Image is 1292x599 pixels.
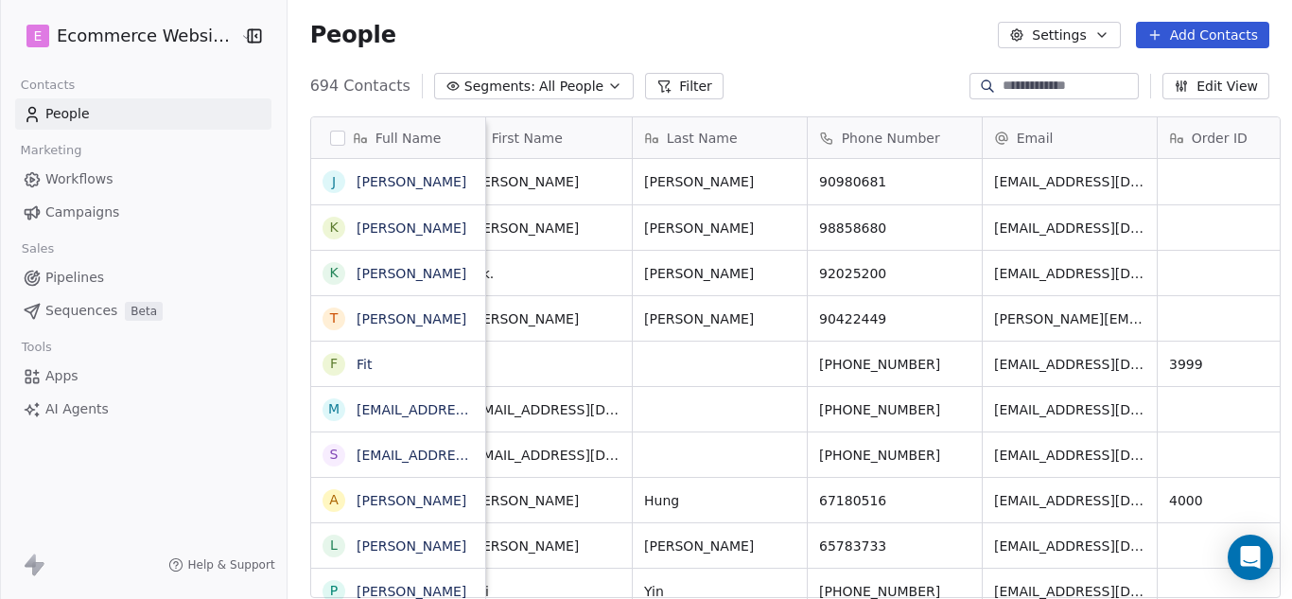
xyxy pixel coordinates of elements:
span: K.k. [469,264,620,283]
div: J [332,172,336,192]
span: Help & Support [187,557,274,573]
span: [EMAIL_ADDRESS][DOMAIN_NAME] [994,491,1145,510]
div: A [329,490,339,510]
a: Apps [15,361,271,392]
a: Campaigns [15,197,271,228]
span: [PERSON_NAME] [469,491,620,510]
span: Contacts [12,71,83,99]
span: [EMAIL_ADDRESS][DOMAIN_NAME] [994,446,1145,465]
span: Campaigns [45,203,119,222]
div: F [330,354,338,374]
span: People [310,21,396,49]
a: [PERSON_NAME] [357,311,466,326]
div: Last Name [633,117,807,158]
div: s [329,445,338,465]
span: [EMAIL_ADDRESS][DOMAIN_NAME] [994,400,1145,419]
span: [PERSON_NAME] [469,537,620,555]
span: Tools [13,333,60,361]
a: SequencesBeta [15,295,271,326]
span: 694 Contacts [310,75,410,97]
span: Email [1017,129,1054,148]
span: [PERSON_NAME] [644,219,795,238]
span: Ecommerce Website Builder [57,24,236,48]
span: Marketing [12,136,90,165]
div: K [329,218,338,238]
div: Open Intercom Messenger [1228,535,1273,580]
a: [PERSON_NAME] [357,266,466,281]
a: AI Agents [15,394,271,425]
a: Workflows [15,164,271,195]
span: Full Name [375,129,442,148]
div: L [330,536,338,555]
span: [PERSON_NAME] [469,219,620,238]
span: [EMAIL_ADDRESS][DOMAIN_NAME] [469,400,620,419]
span: [PERSON_NAME] [644,264,795,283]
span: [PHONE_NUMBER] [819,355,970,374]
span: Fit [469,355,620,374]
span: Apps [45,366,79,386]
span: [PERSON_NAME] [644,537,795,555]
div: grid [311,159,486,599]
span: Beta [125,302,163,321]
a: [PERSON_NAME] [357,584,466,599]
span: AI Agents [45,399,109,419]
span: [PERSON_NAME] [644,172,795,191]
span: 98858680 [819,219,970,238]
a: Help & Support [168,557,274,573]
button: Filter [645,73,724,99]
a: [EMAIL_ADDRESS][DOMAIN_NAME] [357,402,588,417]
span: 67180516 [819,491,970,510]
span: Sequences [45,301,117,321]
span: E [34,26,43,45]
a: Pipelines [15,262,271,293]
button: Add Contacts [1136,22,1269,48]
span: [PERSON_NAME] [469,172,620,191]
a: [PERSON_NAME] [357,493,466,508]
span: [EMAIL_ADDRESS][DOMAIN_NAME] [994,355,1145,374]
span: [EMAIL_ADDRESS][DOMAIN_NAME] [994,219,1145,238]
button: Settings [998,22,1120,48]
button: EEcommerce Website Builder [23,20,227,52]
span: Hung [644,491,795,510]
span: 90422449 [819,309,970,328]
button: Edit View [1162,73,1269,99]
span: Order ID [1192,129,1248,148]
a: [PERSON_NAME] [357,220,466,236]
span: 65783733 [819,537,970,555]
span: First Name [492,129,563,148]
a: [EMAIL_ADDRESS][DOMAIN_NAME] [357,448,588,463]
a: [PERSON_NAME] [357,538,466,554]
span: 90980681 [819,172,970,191]
span: [PERSON_NAME] [469,309,620,328]
span: Workflows [45,169,113,189]
div: K [329,263,338,283]
span: [PERSON_NAME] [644,309,795,328]
span: People [45,104,90,124]
a: Fit [357,357,372,372]
div: Phone Number [808,117,982,158]
span: Segments: [464,77,535,97]
div: Full Name [311,117,485,158]
span: Phone Number [842,129,940,148]
div: m [328,399,340,419]
span: [PERSON_NAME][EMAIL_ADDRESS][PERSON_NAME][DOMAIN_NAME] [994,309,1145,328]
span: [EMAIL_ADDRESS][DOMAIN_NAME] [469,446,620,465]
span: [EMAIL_ADDRESS][DOMAIN_NAME] [994,264,1145,283]
span: [PHONE_NUMBER] [819,446,970,465]
span: [EMAIL_ADDRESS][DOMAIN_NAME] [994,537,1145,555]
a: People [15,98,271,130]
span: All People [539,77,603,97]
span: Last Name [667,129,738,148]
div: Email [983,117,1157,158]
div: T [329,308,338,328]
span: [PHONE_NUMBER] [819,400,970,419]
a: [PERSON_NAME] [357,174,466,189]
span: Pipelines [45,268,104,288]
span: Sales [13,235,62,263]
span: 92025200 [819,264,970,283]
div: First Name [458,117,632,158]
span: [EMAIL_ADDRESS][DOMAIN_NAME] [994,172,1145,191]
